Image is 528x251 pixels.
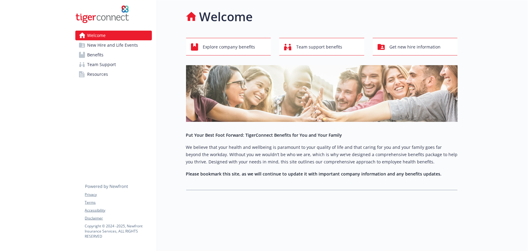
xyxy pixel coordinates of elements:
[87,31,106,40] span: Welcome
[85,216,152,221] a: Disclaimer
[75,40,152,50] a: New Hire and Life Events
[85,223,152,239] p: Copyright © 2024 - 2025 , Newfront Insurance Services, ALL RIGHTS RESERVED
[75,31,152,40] a: Welcome
[75,60,152,69] a: Team Support
[85,200,152,205] a: Terms
[87,50,104,60] span: Benefits
[87,69,108,79] span: Resources
[186,171,442,177] strong: Please bookmark this site, as we will continue to update it with important company information an...
[75,50,152,60] a: Benefits
[186,65,458,122] img: overview page banner
[199,8,253,26] h1: Welcome
[203,41,255,53] span: Explore company benefits
[85,192,152,197] a: Privacy
[186,132,342,138] strong: Put Your Best Foot Forward: TigerConnect Benefits for You and Your Family
[85,208,152,213] a: Accessibility
[279,38,364,55] button: Team support benefits
[373,38,458,55] button: Get new hire information
[75,69,152,79] a: Resources
[390,41,441,53] span: Get new hire information
[296,41,342,53] span: Team support benefits
[87,40,138,50] span: New Hire and Life Events
[87,60,116,69] span: Team Support
[186,144,458,166] p: We believe that your health and wellbeing is paramount to your quality of life and that caring fo...
[186,38,271,55] button: Explore company benefits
